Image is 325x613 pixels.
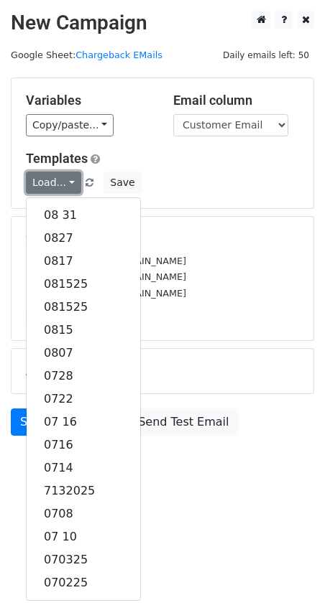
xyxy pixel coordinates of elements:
[253,544,325,613] iframe: Chat Widget
[26,172,81,194] a: Load...
[26,271,186,282] small: [EMAIL_ADDRESS][DOMAIN_NAME]
[104,172,141,194] button: Save
[11,408,58,436] a: Send
[27,434,140,457] a: 0716
[27,548,140,571] a: 070325
[27,457,140,479] a: 0714
[26,93,152,108] h5: Variables
[26,288,186,299] small: [EMAIL_ADDRESS][DOMAIN_NAME]
[27,571,140,594] a: 070225
[26,256,186,266] small: [EMAIL_ADDRESS][DOMAIN_NAME]
[26,151,88,166] a: Templates
[27,502,140,525] a: 0708
[27,296,140,319] a: 081525
[11,11,314,35] h2: New Campaign
[27,525,140,548] a: 07 10
[129,408,238,436] a: Send Test Email
[27,204,140,227] a: 08 31
[27,388,140,411] a: 0722
[27,250,140,273] a: 0817
[11,50,162,60] small: Google Sheet:
[26,363,299,379] h5: Advanced
[27,411,140,434] a: 07 16
[27,479,140,502] a: 7132025
[27,227,140,250] a: 0827
[27,319,140,342] a: 0815
[26,114,114,136] a: Copy/paste...
[173,93,299,108] h5: Email column
[27,342,140,365] a: 0807
[218,47,314,63] span: Daily emails left: 50
[218,50,314,60] a: Daily emails left: 50
[27,273,140,296] a: 081525
[75,50,162,60] a: Chargeback EMails
[27,365,140,388] a: 0728
[26,231,299,247] h5: 21 Recipients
